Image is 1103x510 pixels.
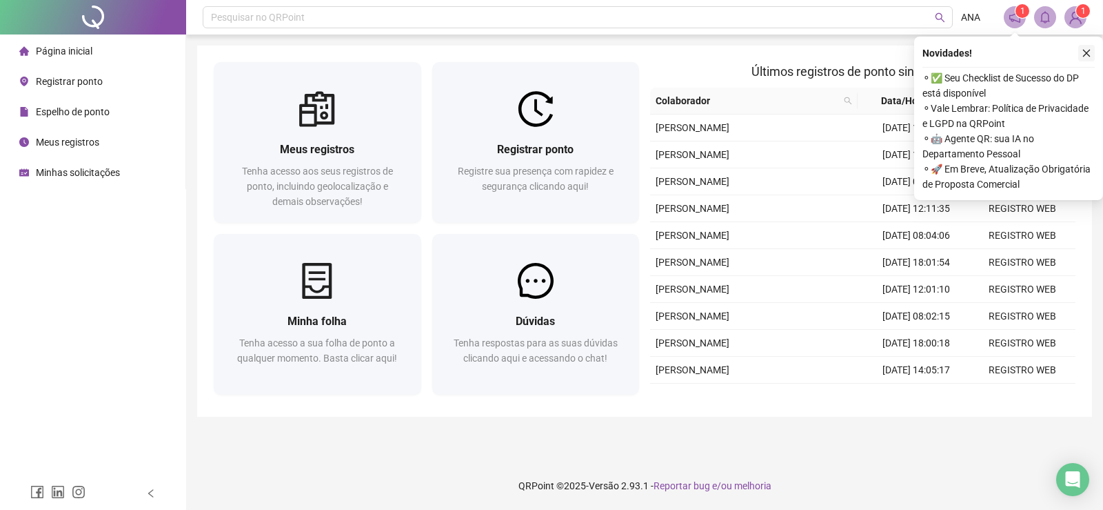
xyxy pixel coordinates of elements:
[863,303,969,330] td: [DATE] 08:02:15
[432,234,640,395] a: DúvidasTenha respostas para as suas dúvidas clicando aqui e acessando o chat!
[863,330,969,357] td: [DATE] 18:00:18
[922,161,1095,192] span: ⚬ 🚀 Em Breve, Atualização Obrigatória de Proposta Comercial
[432,62,640,223] a: Registrar pontoRegistre sua presença com rapidez e segurança clicando aqui!
[287,315,347,328] span: Minha folha
[969,222,1075,249] td: REGISTRO WEB
[863,222,969,249] td: [DATE] 08:04:06
[863,141,969,168] td: [DATE] 12:04:27
[961,10,980,25] span: ANA
[458,166,614,192] span: Registre sua presença com rapidez e segurança clicando aqui!
[969,303,1075,330] td: REGISTRO WEB
[454,337,618,364] span: Tenha respostas para as suas dúvidas clicando aqui e acessando o chat!
[1020,6,1025,16] span: 1
[36,106,110,117] span: Espelho de ponto
[969,384,1075,411] td: REGISTRO WEB
[214,62,421,223] a: Meus registrosTenha acesso aos seus registros de ponto, incluindo geolocalização e demais observa...
[237,337,397,364] span: Tenha acesso a sua folha de ponto a qualquer momento. Basta clicar aqui!
[19,77,29,86] span: environment
[656,122,729,133] span: [PERSON_NAME]
[969,357,1075,384] td: REGISTRO WEB
[1076,4,1090,18] sup: Atualize o seu contato no menu Meus Dados
[844,97,852,105] span: search
[36,76,103,87] span: Registrar ponto
[1082,48,1091,58] span: close
[935,12,945,23] span: search
[589,480,619,491] span: Versão
[516,315,555,328] span: Dúvidas
[36,137,99,148] span: Meus registros
[19,46,29,56] span: home
[51,485,65,499] span: linkedin
[654,480,771,491] span: Reportar bug e/ou melhoria
[656,203,729,214] span: [PERSON_NAME]
[1039,11,1051,23] span: bell
[656,364,729,375] span: [PERSON_NAME]
[863,276,969,303] td: [DATE] 12:01:10
[751,64,974,79] span: Últimos registros de ponto sincronizados
[656,230,729,241] span: [PERSON_NAME]
[922,70,1095,101] span: ⚬ ✅ Seu Checklist de Sucesso do DP está disponível
[1081,6,1086,16] span: 1
[863,357,969,384] td: [DATE] 14:05:17
[30,485,44,499] span: facebook
[19,107,29,117] span: file
[922,46,972,61] span: Novidades !
[36,46,92,57] span: Página inicial
[214,234,421,395] a: Minha folhaTenha acesso a sua folha de ponto a qualquer momento. Basta clicar aqui!
[922,131,1095,161] span: ⚬ 🤖 Agente QR: sua IA no Departamento Pessoal
[656,257,729,268] span: [PERSON_NAME]
[242,166,393,207] span: Tenha acesso aos seus registros de ponto, incluindo geolocalização e demais observações!
[969,330,1075,357] td: REGISTRO WEB
[1065,7,1086,28] img: 63966
[863,384,969,411] td: [DATE] 12:01:06
[72,485,85,499] span: instagram
[36,167,120,178] span: Minhas solicitações
[969,249,1075,276] td: REGISTRO WEB
[19,168,29,177] span: schedule
[280,143,354,156] span: Meus registros
[969,195,1075,222] td: REGISTRO WEB
[656,337,729,349] span: [PERSON_NAME]
[186,462,1103,510] footer: QRPoint © 2025 - 2.93.1 -
[922,101,1095,131] span: ⚬ Vale Lembrar: Política de Privacidade e LGPD na QRPoint
[1009,11,1021,23] span: notification
[146,489,156,498] span: left
[863,195,969,222] td: [DATE] 12:11:35
[656,93,838,108] span: Colaborador
[656,311,729,322] span: [PERSON_NAME]
[19,137,29,147] span: clock-circle
[863,115,969,141] td: [DATE] 13:57:27
[656,176,729,187] span: [PERSON_NAME]
[656,284,729,295] span: [PERSON_NAME]
[863,249,969,276] td: [DATE] 18:01:54
[656,149,729,160] span: [PERSON_NAME]
[841,90,855,111] span: search
[1015,4,1029,18] sup: 1
[863,168,969,195] td: [DATE] 07:55:09
[1056,463,1089,496] div: Open Intercom Messenger
[858,88,962,115] th: Data/Hora
[863,93,945,108] span: Data/Hora
[969,276,1075,303] td: REGISTRO WEB
[497,143,574,156] span: Registrar ponto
